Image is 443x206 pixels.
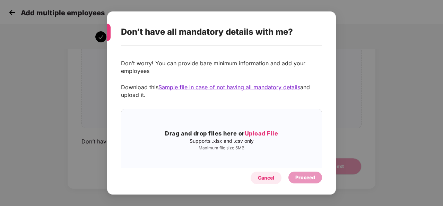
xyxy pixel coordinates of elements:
[121,138,322,144] p: Supports .xlsx and .csv only
[121,145,322,151] p: Maximum file size 5MB
[121,83,322,99] p: Download this and upload it.
[121,109,322,171] span: Drag and drop files here orUpload FileSupports .xlsx and .csv onlyMaximum file size 5MB
[295,174,315,181] div: Proceed
[258,174,274,182] div: Cancel
[121,129,322,138] h3: Drag and drop files here or
[121,18,305,46] div: Don’t have all mandatory details with me?
[158,84,300,91] span: Sample file in case of not having all mandatory details
[121,59,322,75] p: Don’t worry! You can provide bare minimum information and add your employees
[245,130,278,137] span: Upload File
